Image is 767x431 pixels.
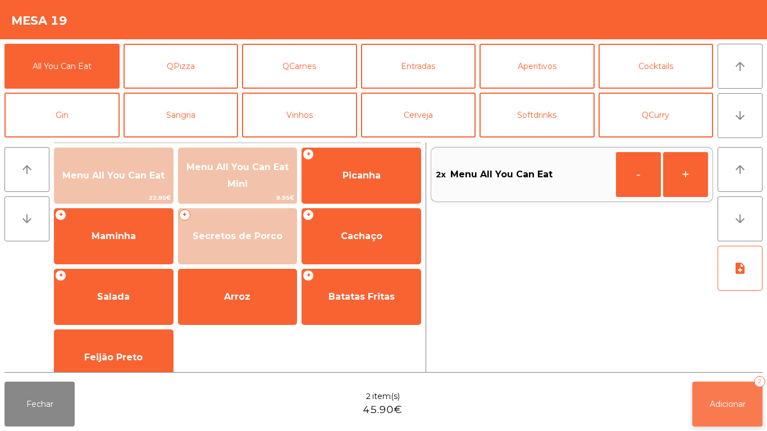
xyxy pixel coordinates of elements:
button: Softdrinks [480,93,595,137]
span: Maminha [92,231,136,241]
i: arrow_upward [733,163,747,176]
button: arrow_upward [4,147,49,192]
button: Cerveja [361,93,476,137]
button: Sangria [124,93,239,137]
span: item(s) [372,391,400,402]
span: + [303,209,314,221]
span: Arroz [224,291,250,302]
button: note_add [718,246,763,291]
button: arrow_downward [718,196,763,241]
button: Adicionar2 [692,382,763,427]
i: arrow_upward [733,59,747,73]
span: Menu All You Can Eat [450,166,553,183]
button: arrow_downward [718,93,763,138]
i: note_add [733,262,747,275]
h4: Mesa 19 [11,12,67,29]
button: arrow_upward [718,44,763,89]
span: Feijão Preto [84,352,143,363]
button: Entradas [361,44,476,89]
button: QCarnes [242,44,357,89]
span: 2x [436,166,446,183]
button: All You Can Eat [4,44,120,89]
span: + [179,209,190,221]
i: arrow_downward [20,212,34,226]
button: arrow_downward [4,196,49,241]
span: + [303,270,314,281]
span: + [55,209,66,221]
button: QPizza [124,44,239,89]
span: Batatas Fritas [328,291,395,302]
span: Secretos de Porco [193,231,282,241]
span: Adicionar [710,399,746,409]
button: Fechar [4,382,75,427]
div: 2 [754,376,765,387]
span: Cachaço [341,231,382,241]
button: arrow_upward [718,147,763,192]
i: arrow_downward [733,212,747,226]
i: arrow_downward [733,109,747,122]
span: + [55,270,66,281]
span: 2 [366,391,371,402]
span: + [303,149,314,160]
button: Cocktails [599,44,714,89]
button: - [616,152,661,197]
button: Gin [4,93,120,137]
span: 9.95€ [179,192,297,203]
button: QCurry [599,93,714,137]
span: Menu All You Can Eat Mini [186,162,289,189]
span: 45.90€ [363,402,402,418]
button: Vinhos [242,93,357,137]
span: Picanha [343,170,381,181]
span: 22.95€ [54,192,173,203]
span: Menu All You Can Eat [62,170,165,181]
button: + [663,152,708,197]
span: Salada [97,291,130,302]
button: Aperitivos [480,44,595,89]
i: arrow_upward [20,163,34,176]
